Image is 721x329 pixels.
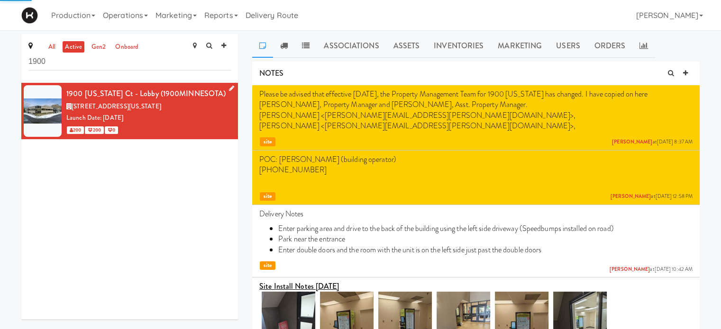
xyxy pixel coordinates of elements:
[587,34,633,58] a: Orders
[610,266,693,273] span: at [DATE] 10:42 AM
[66,87,231,101] div: 1900 [US_STATE] Ct - Lobby (1900MINNESOTA)
[259,68,284,79] span: NOTES
[611,193,693,200] span: at [DATE] 12:58 PM
[278,223,693,234] li: Enter parking area and drive to the back of the building using the left side driveway (Speedbumps...
[259,89,648,110] span: Please be advised that effective [DATE], the Property Management Team for 1900 [US_STATE] has cha...
[260,192,275,201] span: site
[67,126,84,134] span: 200
[260,137,275,146] span: site
[259,121,693,131] p: [PERSON_NAME] <[PERSON_NAME][EMAIL_ADDRESS][PERSON_NAME][DOMAIN_NAME]>,
[317,34,386,58] a: Associations
[28,53,231,71] input: Search site
[386,34,427,58] a: Assets
[72,102,161,111] span: [STREET_ADDRESS][US_STATE]
[89,41,108,53] a: gen2
[491,34,549,58] a: Marketing
[66,112,231,124] div: Launch Date: [DATE]
[113,41,141,53] a: onboard
[21,83,238,139] li: 1900 [US_STATE] Ct - Lobby (1900MINNESOTA)[STREET_ADDRESS][US_STATE]Launch Date: [DATE] 200 200 0
[63,41,84,53] a: active
[105,126,118,134] span: 0
[612,139,693,146] span: at [DATE] 8:37 AM
[611,193,651,200] a: [PERSON_NAME]
[46,41,58,53] a: all
[85,126,103,134] span: 200
[21,7,38,24] img: Micromart
[259,281,339,292] u: Site Install Notes [DATE]
[260,261,275,270] span: site
[259,209,693,219] p: Delivery Notes
[278,234,693,244] li: Park near the entrance
[427,34,491,58] a: Inventories
[259,110,693,121] p: [PERSON_NAME] <[PERSON_NAME][EMAIL_ADDRESS][PERSON_NAME][DOMAIN_NAME]>,
[259,154,693,165] p: POC: [PERSON_NAME] (building operator)
[612,138,652,145] a: [PERSON_NAME]
[259,165,693,175] p: [PHONE_NUMBER]
[610,266,650,273] a: [PERSON_NAME]
[549,34,587,58] a: Users
[278,245,693,255] li: Enter double doors and the room with the unit is on the left side just past the double doors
